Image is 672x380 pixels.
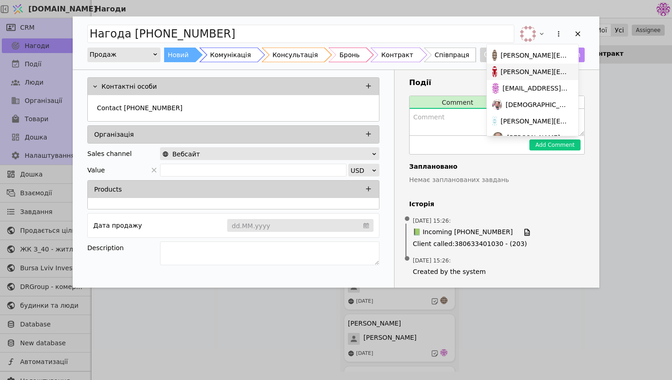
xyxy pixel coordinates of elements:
span: Client called : 380633401030 - (203) [413,239,581,249]
span: [PERSON_NAME][EMAIL_ADDRESS][DOMAIN_NAME] [501,67,569,77]
div: Комунікація [210,48,251,62]
div: USD [351,164,371,177]
span: • [403,247,412,271]
div: Sales channel [87,147,132,160]
img: an [492,50,497,61]
span: [DATE] 15:26 : [413,217,451,225]
span: 📗 Incoming [PHONE_NUMBER] [413,227,513,237]
div: Бронь [339,48,359,62]
div: Description [87,241,160,254]
span: [EMAIL_ADDRESS][DOMAIN_NAME] [502,84,569,93]
div: Новий [168,48,189,62]
div: Add Opportunity [73,16,599,288]
p: Організація [94,130,134,139]
button: Comment [410,96,506,109]
img: Хр [492,99,502,110]
p: Contact [PHONE_NUMBER] [97,103,182,113]
div: Контракт [381,48,413,62]
div: Дата продажу [93,219,142,232]
div: Співпраця [435,48,469,62]
h4: Історія [409,199,585,209]
button: Add Comment [529,139,581,150]
span: [DATE] 15:26 : [413,257,451,265]
svg: calendar [363,221,369,230]
span: Value [87,164,105,177]
span: [PERSON_NAME][EMAIL_ADDRESS][DOMAIN_NAME] [501,117,569,126]
span: Created by the system [413,267,581,277]
span: • [403,208,412,231]
h3: Події [409,77,585,88]
p: Контактні особи [101,82,157,91]
img: online-store.svg [162,151,169,157]
span: [DEMOGRAPHIC_DATA] [506,100,569,110]
p: Products [94,185,122,194]
h4: Заплановано [409,162,585,171]
button: Closed Lost [480,48,530,62]
img: РS [492,132,503,143]
span: [PERSON_NAME] [507,133,560,143]
div: Консультація [272,48,318,62]
img: de [492,83,499,94]
img: ok [492,116,497,127]
span: [PERSON_NAME][EMAIL_ADDRESS][DOMAIN_NAME] [501,51,569,60]
div: Продаж [90,48,152,61]
span: Вебсайт [172,148,200,161]
p: Немає запланованих завдань [409,175,585,185]
img: vi [520,26,536,42]
img: bo [492,66,497,77]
